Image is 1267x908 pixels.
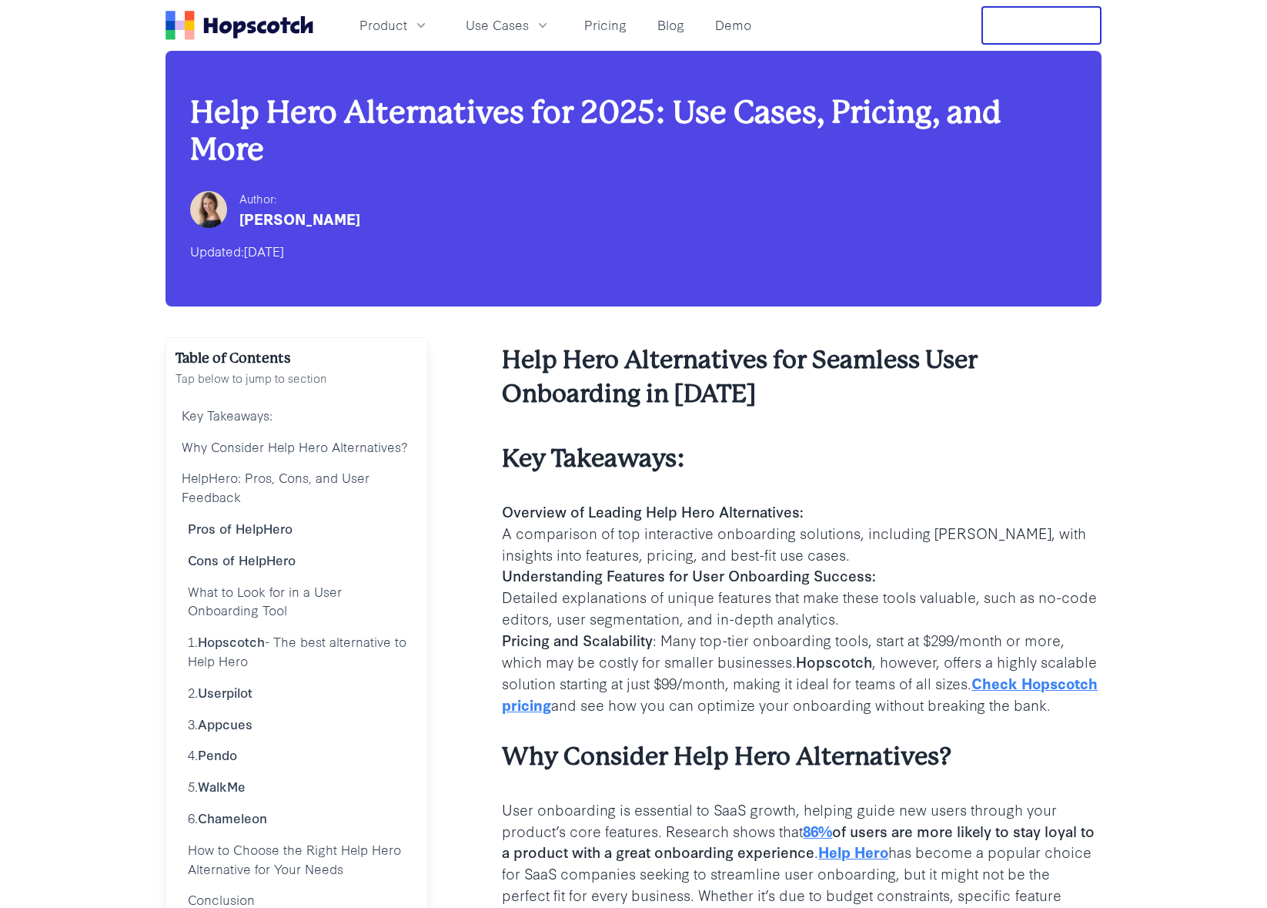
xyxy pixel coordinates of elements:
[176,802,418,834] a: 6.Chameleon
[176,347,418,369] h2: Table of Contents
[176,462,418,513] a: HelpHero: Pros, Cons, and User Feedback
[198,809,267,826] a: Chameleon
[165,11,313,40] a: Home
[502,586,1102,629] p: Detailed explanations of unique features that make these tools valuable, such as no-code editors,...
[651,12,690,38] a: Blog
[466,15,529,35] span: Use Cases
[350,12,438,38] button: Product
[502,565,876,585] b: Understanding Features for User Onboarding Success:
[198,777,246,795] a: WalkMe
[176,626,418,677] a: 1.Hopscotch- The best alternative to Help Hero
[818,841,888,862] a: Help Hero
[502,740,1102,774] h3: Why Consider Help Hero Alternatives?
[190,239,1077,263] div: Updated:
[176,576,418,627] a: What to Look for in a User Onboarding Tool
[244,242,284,260] time: [DATE]
[803,820,832,841] a: 86%
[502,343,1102,411] h2: Help Hero Alternatives for Seamless User Onboarding in [DATE]
[239,189,360,208] div: Author:
[176,739,418,771] a: 4.Pendo
[502,629,1102,715] p: : Many top-tier onboarding tools, start at $299/month or more, which may be costly for smaller bu...
[198,715,252,732] a: Appcues
[176,369,418,387] p: Tap below to jump to section
[502,501,804,521] b: Overview of Leading Help Hero Alternatives:
[502,820,1095,863] b: of users are more likely to stay loyal to a product with a great onboarding experience
[188,519,293,537] b: Pros of HelpHero
[176,834,418,885] a: How to Choose the Right Help Hero Alternative for Your Needs
[502,522,1102,565] p: A comparison of top interactive onboarding solutions, including [PERSON_NAME], with insights into...
[359,15,407,35] span: Product
[456,12,560,38] button: Use Cases
[198,632,265,650] a: Hopscotch
[176,544,418,576] a: Cons of HelpHero
[188,551,296,568] b: Cons of HelpHero
[198,683,252,701] a: Userpilot
[239,208,360,230] div: [PERSON_NAME]
[190,191,227,228] img: Hailey Friedman
[502,629,653,650] b: Pricing and Scalability
[502,672,1098,715] a: Check Hopscotch pricing
[176,513,418,544] a: Pros of HelpHero
[176,709,418,740] a: 3.Appcues
[796,651,872,672] b: Hopscotch
[176,677,418,709] a: 2.Userpilot
[176,771,418,802] a: 5.WalkMe
[198,745,237,763] a: Pendo
[176,431,418,463] a: Why Consider Help Hero Alternatives?
[176,400,418,431] a: Key Takeaways:
[981,6,1102,45] button: Free Trial
[190,94,1077,168] h1: Help Hero Alternatives for 2025: Use Cases, Pricing, and More
[578,12,633,38] a: Pricing
[502,442,1102,476] h3: Key Takeaways:
[709,12,757,38] a: Demo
